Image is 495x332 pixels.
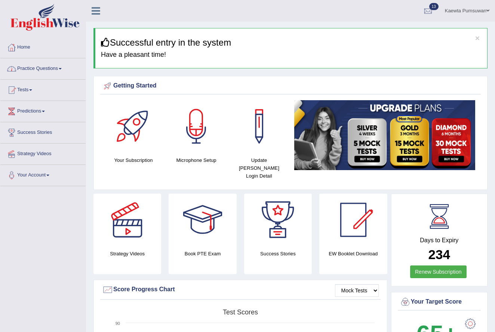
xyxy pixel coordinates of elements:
h4: Days to Expiry [400,237,479,244]
text: 90 [116,321,120,326]
a: Renew Subscription [410,265,467,278]
a: Tests [0,80,86,98]
div: Your Target Score [400,296,479,308]
h4: Have a pleasant time! [101,51,482,59]
tspan: Test scores [223,308,258,316]
a: Practice Questions [0,58,86,77]
img: small5.jpg [294,100,475,170]
a: Home [0,37,86,56]
a: Predictions [0,101,86,120]
div: Score Progress Chart [102,284,379,295]
h4: Microphone Setup [169,156,224,164]
a: Success Stories [0,122,86,141]
h4: Your Subscription [106,156,161,164]
a: Strategy Videos [0,144,86,162]
h4: Update [PERSON_NAME] Login Detail [231,156,287,180]
span: 13 [429,3,439,10]
h4: EW Booklet Download [319,250,387,258]
button: × [475,34,480,42]
h4: Strategy Videos [93,250,161,258]
b: 234 [428,247,450,262]
h3: Successful entry in the system [101,38,482,47]
h4: Book PTE Exam [169,250,236,258]
h4: Success Stories [244,250,312,258]
div: Getting Started [102,80,479,92]
a: Your Account [0,165,86,184]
